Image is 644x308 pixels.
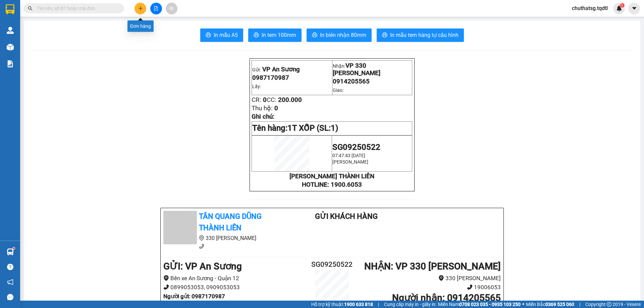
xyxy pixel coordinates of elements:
[263,96,267,104] span: 0
[392,292,501,303] b: Người nhận : 0914205565
[163,284,169,290] span: phone
[267,96,276,104] span: CC:
[438,275,444,281] span: environment
[135,3,146,14] button: plus
[360,283,501,292] li: 19006053
[631,5,637,11] span: caret-down
[199,212,262,232] b: Tân Quang Dũng Thành Liên
[332,142,380,152] span: SG09250522
[311,301,373,308] span: Hỗ trợ kỹ thuật:
[384,301,436,308] span: Cung cấp máy in - giấy in:
[7,44,14,51] img: warehouse-icon
[360,274,501,283] li: 330 [PERSON_NAME]
[621,3,623,8] span: 1
[138,6,143,11] span: plus
[302,181,362,188] strong: HOTLINE: 1900.6053
[320,31,366,39] span: In biên nhận 80mm
[7,294,13,300] span: message
[522,303,524,306] span: ⚪️
[628,3,640,14] button: caret-down
[364,261,501,272] b: NHẬN : VP 330 [PERSON_NAME]
[332,153,365,158] span: 07:47:43 [DATE]
[390,31,459,39] span: In mẫu tem hàng tự cấu hình
[28,6,33,11] span: search
[254,32,259,39] span: printer
[331,123,338,133] span: 1)
[607,302,611,307] span: copyright
[252,123,338,133] span: Tên hàng:
[262,31,296,39] span: In tem 100mm
[252,66,331,73] p: Gửi:
[278,96,302,104] span: 200.000
[252,84,261,89] span: Lấy:
[377,28,464,42] button: printerIn mẫu tem hàng tự cấu hình
[567,4,613,12] span: chuthatsg.tqdtl
[467,284,473,290] span: phone
[252,74,289,81] span: 0987170987
[163,275,169,281] span: environment
[200,28,243,42] button: printerIn mẫu A5
[127,20,154,32] div: Đơn hàng
[7,27,14,34] img: warehouse-icon
[6,4,14,14] img: logo-vxr
[287,123,338,133] span: 1T XỐP (SL:
[7,248,14,255] img: warehouse-icon
[274,105,278,112] span: 0
[378,301,379,308] span: |
[163,274,304,283] li: Bến xe An Sương - Quận 12
[154,6,158,11] span: file-add
[333,62,412,77] p: Nhận:
[163,283,304,292] li: 0899053053, 0909053053
[214,31,238,39] span: In mẫu A5
[545,302,574,307] strong: 0369 525 060
[438,301,521,308] span: Miền Nam
[199,235,204,241] span: environment
[252,96,261,104] span: CR:
[333,62,380,77] span: VP 330 [PERSON_NAME]
[206,32,211,39] span: printer
[163,293,225,300] b: Người gửi : 0987170987
[333,78,370,85] span: 0914205565
[344,302,373,307] strong: 1900 633 818
[248,28,302,42] button: printerIn tem 100mm
[7,279,13,285] span: notification
[579,301,580,308] span: |
[307,28,372,42] button: printerIn biên nhận 80mm
[150,3,162,14] button: file-add
[262,66,300,73] span: VP An Sương
[163,261,242,272] b: GỬI : VP An Sương
[616,5,622,11] img: icon-new-feature
[199,244,204,249] span: phone
[620,3,625,8] sup: 1
[333,87,343,93] span: Giao:
[315,212,378,221] b: Gửi khách hàng
[166,3,177,14] button: aim
[332,159,368,165] span: [PERSON_NAME]
[304,259,360,270] h2: SG09250522
[382,32,387,39] span: printer
[7,264,13,270] span: question-circle
[312,32,317,39] span: printer
[526,301,574,308] span: Miền Bắc
[163,234,288,242] li: 330 [PERSON_NAME]
[459,302,521,307] strong: 0708 023 035 - 0935 103 250
[252,105,273,112] span: Thu hộ:
[289,173,374,180] strong: [PERSON_NAME] THÀNH LIÊN
[7,60,14,67] img: solution-icon
[13,247,15,249] sup: 1
[252,113,274,120] span: Ghi chú:
[37,5,116,12] input: Tìm tên, số ĐT hoặc mã đơn
[169,6,174,11] span: aim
